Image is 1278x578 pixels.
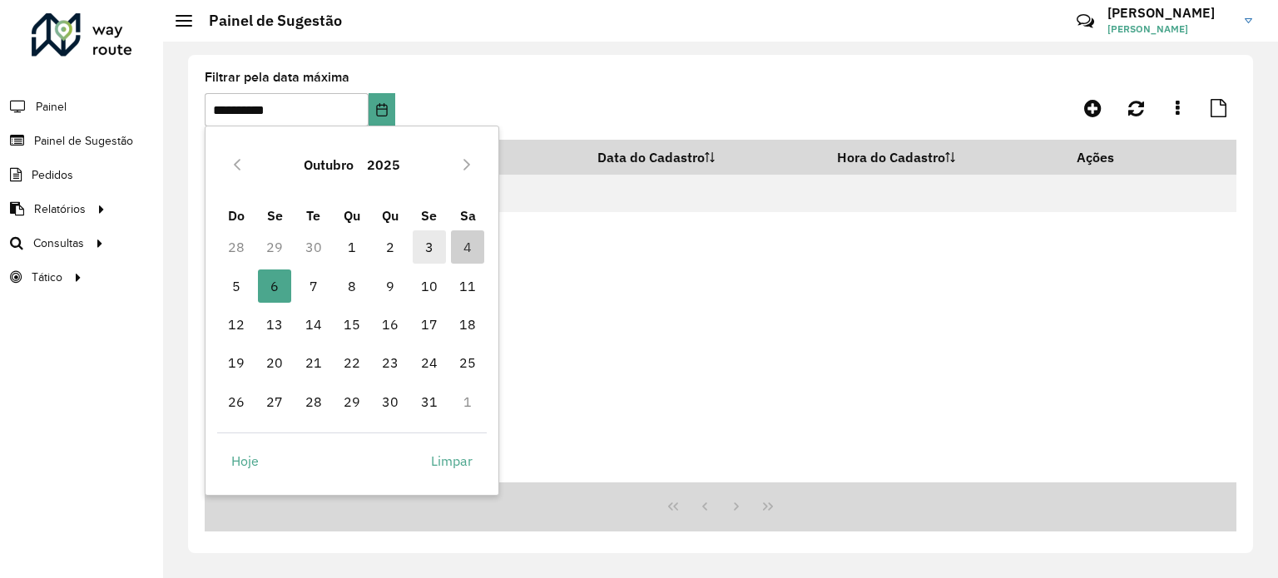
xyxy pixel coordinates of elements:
[32,166,73,184] span: Pedidos
[371,228,409,266] td: 2
[192,12,342,30] h2: Painel de Sugestão
[587,140,825,175] th: Data do Cadastro
[294,228,332,266] td: 30
[220,346,253,379] span: 19
[217,305,255,343] td: 12
[32,269,62,286] span: Tático
[825,140,1066,175] th: Hora do Cadastro
[231,451,259,471] span: Hoje
[205,175,1236,212] td: Nenhum registro encontrado
[205,126,499,495] div: Choose Date
[217,228,255,266] td: 28
[448,228,487,266] td: 4
[224,151,250,178] button: Previous Month
[297,269,330,303] span: 7
[382,207,399,224] span: Qu
[360,145,407,185] button: Choose Year
[451,230,484,264] span: 4
[255,343,294,382] td: 20
[451,308,484,341] span: 18
[306,207,320,224] span: Te
[335,230,369,264] span: 1
[333,305,371,343] td: 15
[1066,140,1166,175] th: Ações
[371,343,409,382] td: 23
[371,305,409,343] td: 16
[36,98,67,116] span: Painel
[410,383,448,421] td: 31
[374,269,407,303] span: 9
[410,343,448,382] td: 24
[344,207,360,224] span: Qu
[297,385,330,418] span: 28
[217,343,255,382] td: 19
[413,346,446,379] span: 24
[333,228,371,266] td: 1
[448,267,487,305] td: 11
[451,269,484,303] span: 11
[217,267,255,305] td: 5
[228,207,245,224] span: Do
[297,145,360,185] button: Choose Month
[255,228,294,266] td: 29
[410,267,448,305] td: 10
[33,235,84,252] span: Consultas
[335,346,369,379] span: 22
[255,383,294,421] td: 27
[333,343,371,382] td: 22
[374,308,407,341] span: 16
[413,230,446,264] span: 3
[410,305,448,343] td: 17
[431,451,473,471] span: Limpar
[335,385,369,418] span: 29
[258,385,291,418] span: 27
[448,343,487,382] td: 25
[417,444,487,477] button: Limpar
[413,308,446,341] span: 17
[267,207,283,224] span: Se
[34,132,133,150] span: Painel de Sugestão
[371,267,409,305] td: 9
[448,305,487,343] td: 18
[217,383,255,421] td: 26
[294,383,332,421] td: 28
[448,383,487,421] td: 1
[255,267,294,305] td: 6
[297,346,330,379] span: 21
[294,305,332,343] td: 14
[217,444,273,477] button: Hoje
[220,269,253,303] span: 5
[374,385,407,418] span: 30
[220,385,253,418] span: 26
[1107,22,1232,37] span: [PERSON_NAME]
[333,383,371,421] td: 29
[374,346,407,379] span: 23
[294,267,332,305] td: 7
[371,383,409,421] td: 30
[255,305,294,343] td: 13
[453,151,480,178] button: Next Month
[258,346,291,379] span: 20
[413,269,446,303] span: 10
[1107,5,1232,21] h3: [PERSON_NAME]
[220,308,253,341] span: 12
[335,269,369,303] span: 8
[258,269,291,303] span: 6
[297,308,330,341] span: 14
[374,230,407,264] span: 2
[460,207,476,224] span: Sa
[451,346,484,379] span: 25
[205,67,349,87] label: Filtrar pela data máxima
[421,207,437,224] span: Se
[335,308,369,341] span: 15
[410,228,448,266] td: 3
[1067,3,1103,39] a: Contato Rápido
[369,93,395,126] button: Choose Date
[34,200,86,218] span: Relatórios
[294,343,332,382] td: 21
[333,267,371,305] td: 8
[413,385,446,418] span: 31
[258,308,291,341] span: 13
